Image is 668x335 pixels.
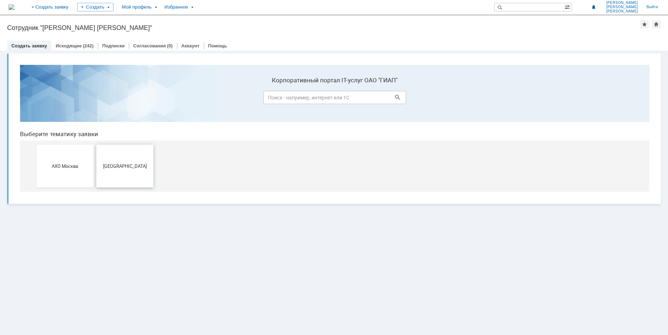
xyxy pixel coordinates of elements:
div: Добавить в избранное [640,20,649,29]
div: (0) [167,43,173,48]
div: Сделать домашней страницей [652,20,661,29]
div: Создать [77,3,113,11]
div: Сотрудник "[PERSON_NAME] [PERSON_NAME]" [7,24,640,31]
span: [PERSON_NAME] [606,5,638,9]
a: Подписки [102,43,125,48]
a: Создать заявку [11,43,47,48]
span: АХО Москва [24,104,77,109]
span: Расширенный поиск [565,3,572,10]
a: Аккаунт [181,43,199,48]
img: logo [9,4,14,10]
a: Перейти на домашнюю страницу [9,4,14,10]
a: Исходящие [56,43,82,48]
label: Корпоративный портал IT-услуг ОАО "ГИАП" [249,17,392,25]
a: Согласования [133,43,166,48]
header: Выберите тематику заявки [6,71,635,78]
button: [GEOGRAPHIC_DATA] [82,86,139,128]
span: [PERSON_NAME] [606,1,638,5]
input: Поиск - например, интернет или 1С [249,32,392,45]
div: (242) [83,43,93,48]
button: АХО Москва [22,86,79,128]
span: [PERSON_NAME] [606,9,638,14]
span: [GEOGRAPHIC_DATA] [84,104,137,109]
a: Помощь [208,43,227,48]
